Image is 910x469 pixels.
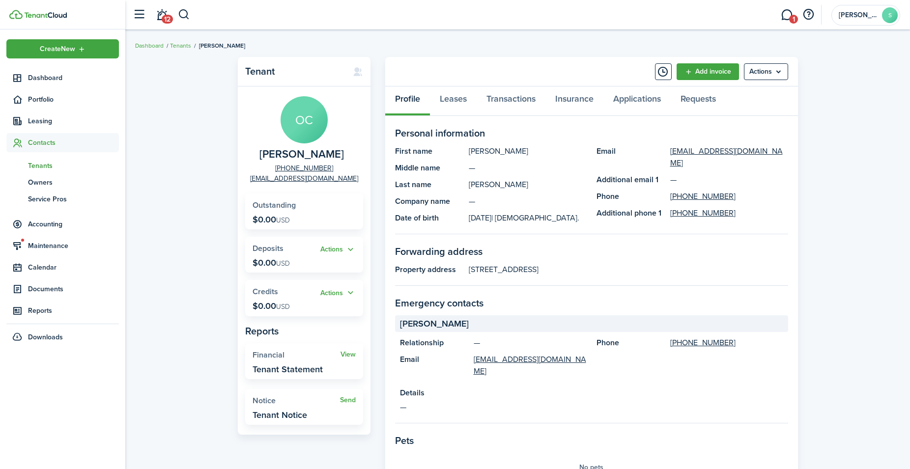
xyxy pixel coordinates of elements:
[400,354,469,377] panel-main-title: Email
[28,262,119,273] span: Calendar
[670,337,736,349] a: [PHONE_NUMBER]
[395,296,788,310] panel-main-section-title: Emergency contacts
[152,2,171,28] a: Notifications
[253,364,323,374] widget-stats-description: Tenant Statement
[395,179,464,191] panel-main-title: Last name
[276,215,290,225] span: USD
[800,6,817,23] button: Open resource center
[789,15,798,24] span: 1
[320,244,356,255] button: Actions
[320,244,356,255] button: Open menu
[245,324,363,338] panel-main-subtitle: Reports
[276,302,290,312] span: USD
[597,337,665,349] panel-main-title: Phone
[259,148,344,161] span: Omar Cantu
[395,212,464,224] panel-main-title: Date of birth
[170,41,191,50] a: Tenants
[275,163,333,173] a: [PHONE_NUMBER]
[655,63,672,80] button: Timeline
[395,162,464,174] panel-main-title: Middle name
[400,387,783,399] panel-main-title: Details
[677,63,739,80] a: Add invoice
[545,86,603,116] a: Insurance
[597,191,665,202] panel-main-title: Phone
[474,354,587,377] a: [EMAIL_ADDRESS][DOMAIN_NAME]
[670,145,788,169] a: [EMAIL_ADDRESS][DOMAIN_NAME]
[477,86,545,116] a: Transactions
[400,317,469,331] span: [PERSON_NAME]
[253,286,278,297] span: Credits
[276,258,290,269] span: USD
[28,161,119,171] span: Tenants
[245,66,343,77] panel-main-title: Tenant
[130,5,148,24] button: Open sidebar
[253,215,290,224] p: $0.00
[162,15,173,24] span: 12
[28,177,119,188] span: Owners
[28,116,119,126] span: Leasing
[400,401,783,413] panel-main-description: —
[469,179,587,191] panel-main-description: [PERSON_NAME]
[340,396,356,404] a: Send
[320,287,356,299] button: Actions
[777,2,796,28] a: Messaging
[178,6,190,23] button: Search
[597,145,665,169] panel-main-title: Email
[253,243,284,254] span: Deposits
[28,219,119,229] span: Accounting
[395,195,464,207] panel-main-title: Company name
[28,332,63,342] span: Downloads
[744,63,788,80] button: Open menu
[281,96,328,143] avatar-text: OC
[40,46,75,53] span: Create New
[395,145,464,157] panel-main-title: First name
[253,410,307,420] widget-stats-description: Tenant Notice
[597,207,665,219] panel-main-title: Additional phone 1
[469,145,587,157] panel-main-description: [PERSON_NAME]
[469,195,587,207] panel-main-description: —
[253,301,290,311] p: $0.00
[395,264,464,276] panel-main-title: Property address
[670,191,736,202] a: [PHONE_NUMBER]
[9,10,23,19] img: TenantCloud
[597,174,665,186] panel-main-title: Additional email 1
[28,138,119,148] span: Contacts
[6,68,119,87] a: Dashboard
[395,244,788,259] panel-main-section-title: Forwarding address
[670,207,736,219] a: [PHONE_NUMBER]
[6,157,119,174] a: Tenants
[24,12,67,18] img: TenantCloud
[6,39,119,58] button: Open menu
[474,337,587,349] panel-main-description: —
[6,301,119,320] a: Reports
[430,86,477,116] a: Leases
[199,41,245,50] span: [PERSON_NAME]
[469,162,587,174] panel-main-description: —
[400,337,469,349] panel-main-title: Relationship
[341,351,356,359] a: View
[491,212,579,223] span: | [DEMOGRAPHIC_DATA].
[395,126,788,140] panel-main-section-title: Personal information
[395,433,788,448] panel-main-section-title: Pets
[28,305,119,316] span: Reports
[135,41,164,50] a: Dashboard
[28,284,119,294] span: Documents
[28,73,119,83] span: Dashboard
[6,174,119,191] a: Owners
[671,86,726,116] a: Requests
[253,351,341,359] widget-stats-title: Financial
[469,212,587,224] panel-main-description: [DATE]
[28,194,119,204] span: Service Pros
[839,12,878,19] span: Sandra
[469,264,788,276] panel-main-description: [STREET_ADDRESS]
[250,173,358,184] a: [EMAIL_ADDRESS][DOMAIN_NAME]
[253,258,290,268] p: $0.00
[253,396,340,405] widget-stats-title: Notice
[28,94,119,105] span: Portfolio
[882,7,898,23] avatar-text: S
[320,287,356,299] button: Open menu
[253,199,296,211] span: Outstanding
